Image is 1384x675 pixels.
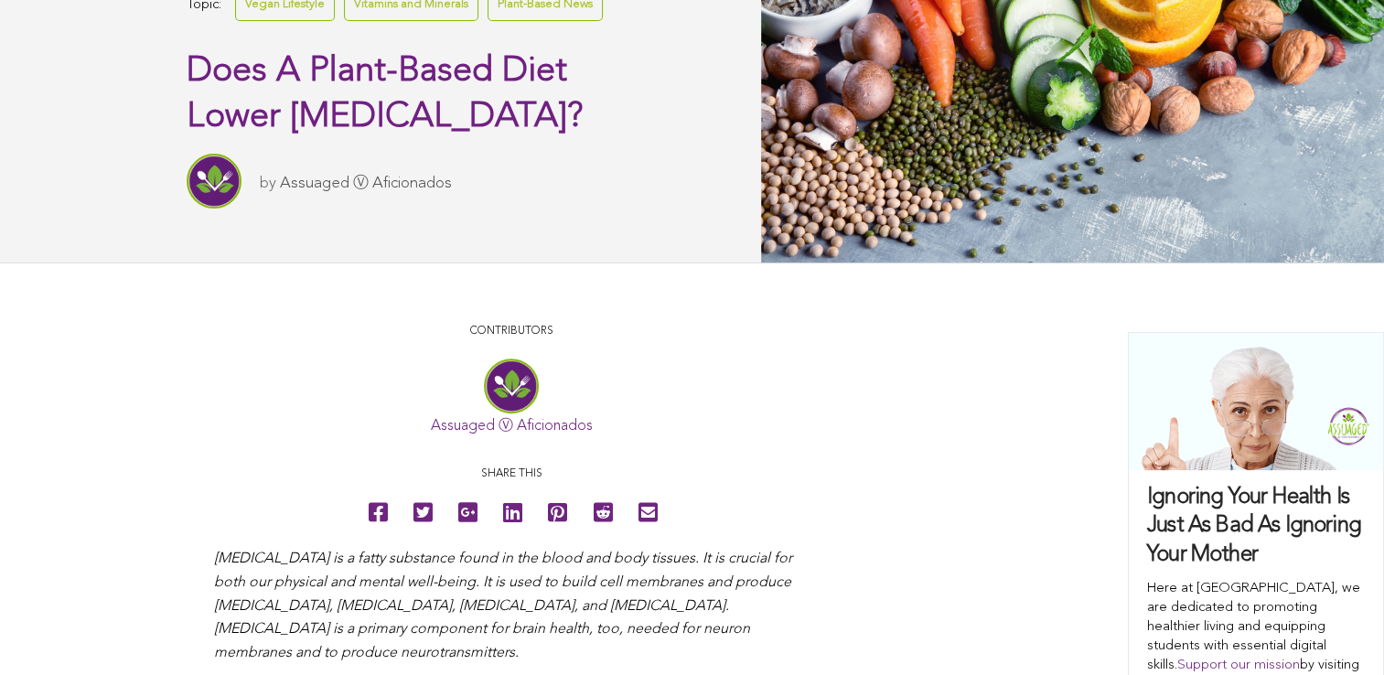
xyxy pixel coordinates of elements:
[214,323,809,340] p: CONTRIBUTORS
[280,176,452,191] a: Assuaged Ⓥ Aficionados
[187,54,583,134] span: Does A Plant-Based Diet Lower [MEDICAL_DATA]?
[260,176,276,191] span: by
[431,419,593,434] a: Assuaged Ⓥ Aficionados
[187,154,241,209] img: Assuaged Ⓥ Aficionados
[1293,587,1384,675] iframe: Chat Widget
[214,466,809,483] p: Share this
[214,552,792,659] em: [MEDICAL_DATA] is a fatty substance found in the blood and body tissues. It is crucial for both o...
